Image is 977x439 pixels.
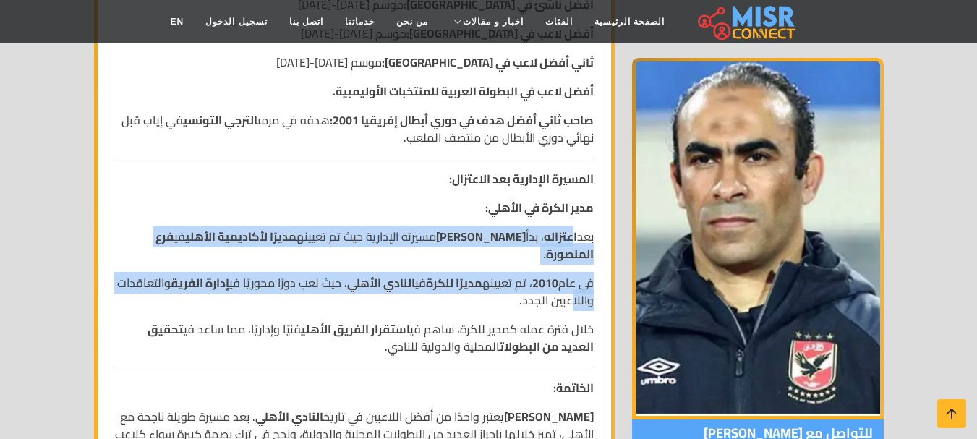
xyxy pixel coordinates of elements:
[160,8,195,35] a: EN
[278,8,334,35] a: اتصل بنا
[544,226,577,247] strong: اعتزاله
[255,406,323,427] strong: النادي الأهلي
[115,111,594,146] p: هدفه في مرمى في إياب قبل نهائي دوري الأبطال من منتصف الملعب.
[534,8,584,35] a: الفئات
[330,109,594,131] strong: صاحب ثاني أفضل هدف في دوري أبطال إفريقيا 2001:
[334,8,385,35] a: خدماتنا
[385,8,439,35] a: من نحن
[148,318,594,357] strong: تحقيق العديد من البطولات
[439,8,534,35] a: اخبار و مقالات
[449,168,594,189] strong: المسيرة الإدارية بعد الاعتزال:
[485,197,594,218] strong: مدير الكرة في الأهلي:
[301,318,410,340] strong: استقرار الفريق الأهلي
[553,377,594,398] strong: الخاتمة:
[115,320,594,355] p: خلال فترة عمله كمدير للكرة، ساهم في فنيًا وإداريًا، مما ساعد في المحلية والدولية للنادي.
[698,4,795,40] img: main.misr_connect
[532,272,558,294] strong: 2010
[333,80,594,102] strong: أفضل لاعب في البطولة العربية للمنتخبات الأوليمبية.
[382,51,594,73] strong: ثاني أفضل لاعب في [GEOGRAPHIC_DATA]:
[155,226,594,265] strong: فرع المنصورة
[115,54,594,71] p: موسم [DATE]-[DATE]
[632,58,884,419] img: سيد عبد الحفيظ
[115,228,594,263] p: بعد ، بدأ مسيرته الإدارية حيث تم تعيينه في .
[463,15,524,28] span: اخبار و مقالات
[347,272,415,294] strong: النادي الأهلي
[436,226,526,247] strong: [PERSON_NAME]
[183,109,257,131] strong: الترجي التونسي
[115,274,594,309] p: في عام ، تم تعيينه في ، حيث لعب دورًا محوريًا في والتعاقدات واللاعبين الجدد.
[171,272,229,294] strong: إدارة الفريق
[195,8,278,35] a: تسجيل الدخول
[584,8,675,35] a: الصفحة الرئيسية
[185,226,296,247] strong: مديرًا لأكاديمية الأهلي
[504,406,594,427] strong: [PERSON_NAME]
[426,272,482,294] strong: مديرًا للكرة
